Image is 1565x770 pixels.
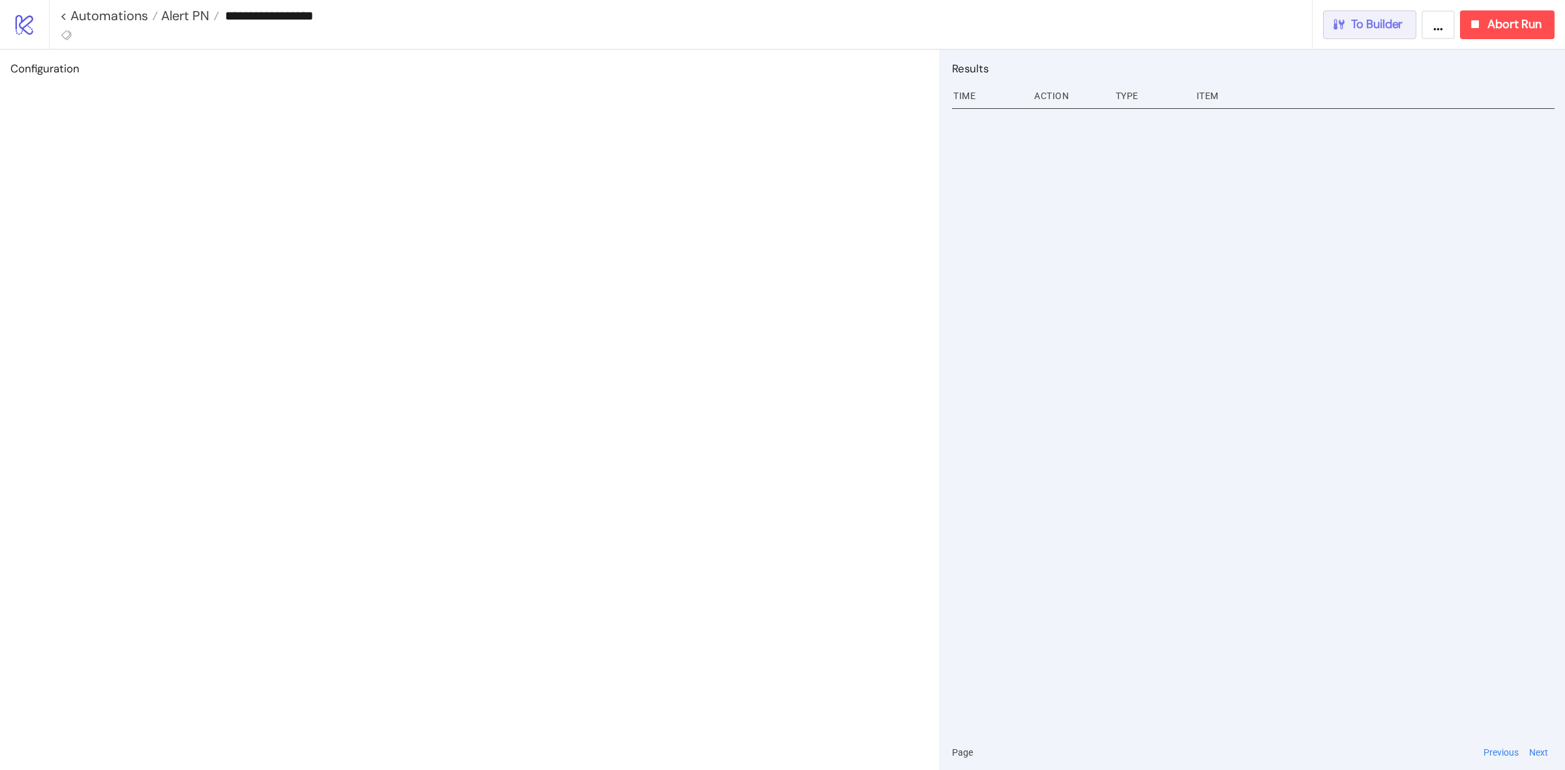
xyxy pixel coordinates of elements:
[10,60,929,77] h2: Configuration
[1323,10,1417,39] button: To Builder
[1351,17,1403,32] span: To Builder
[158,7,209,24] span: Alert PN
[1422,10,1455,39] button: ...
[1460,10,1555,39] button: Abort Run
[1525,745,1552,760] button: Next
[952,60,1555,77] h2: Results
[952,745,973,760] span: Page
[1033,83,1105,108] div: Action
[952,83,1024,108] div: Time
[1114,83,1186,108] div: Type
[1487,17,1542,32] span: Abort Run
[1195,83,1555,108] div: Item
[60,9,158,22] a: < Automations
[1480,745,1523,760] button: Previous
[158,9,219,22] a: Alert PN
